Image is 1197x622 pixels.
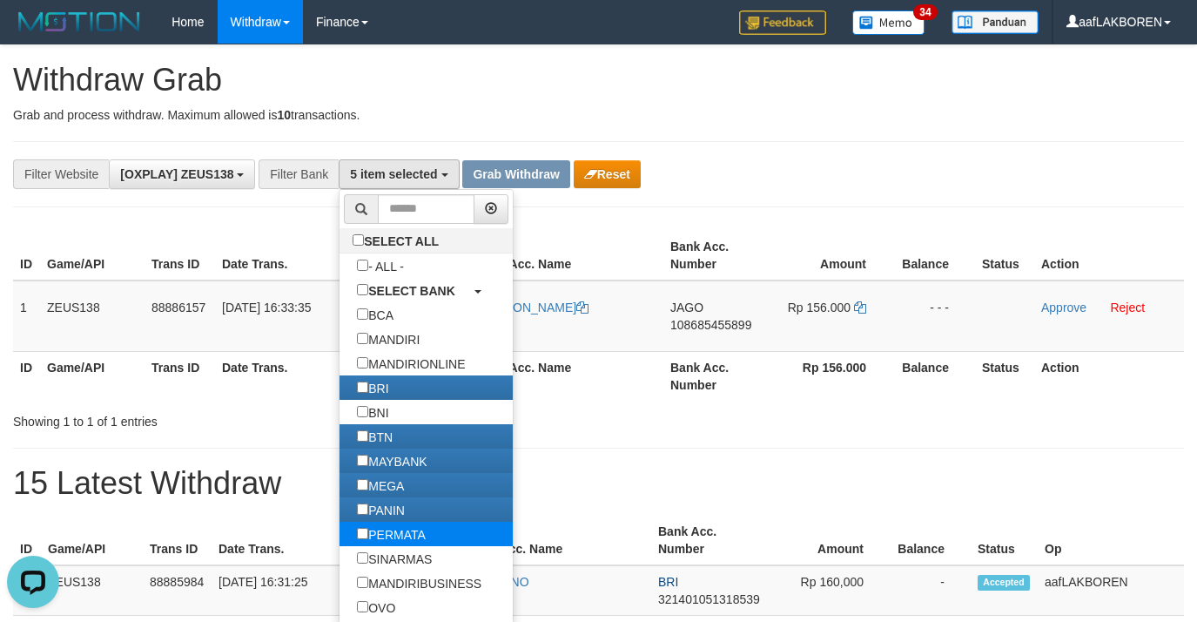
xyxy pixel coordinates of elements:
label: SINARMAS [340,546,449,571]
span: 5 item selected [350,167,437,181]
a: Reject [1110,301,1145,314]
th: Bank Acc. Name [469,231,663,281]
th: Game/API [41,516,143,565]
span: Copy 108685455899 to clipboard [670,318,751,332]
input: OVO [357,601,368,612]
input: SINARMAS [357,552,368,564]
th: Date Trans. [215,231,342,281]
a: [PERSON_NAME] [476,301,588,314]
button: Reset [574,160,641,188]
th: Balance [892,231,975,281]
input: PERMATA [357,528,368,539]
button: [OXPLAY] ZEUS138 [109,159,255,189]
td: - [890,565,971,616]
td: [DATE] 16:31:25 [212,565,336,616]
th: Amount [768,231,892,281]
b: SELECT BANK [368,284,455,298]
th: Trans ID [145,231,215,281]
label: MAYBANK [340,449,444,473]
th: Trans ID [145,351,215,401]
th: Action [1034,351,1184,401]
label: - ALL - [340,254,421,278]
strong: 10 [277,108,291,122]
img: MOTION_logo.png [13,9,145,35]
th: ID [13,351,40,401]
span: Rp 156.000 [788,301,851,314]
a: Approve [1041,301,1086,314]
label: PERMATA [340,522,443,546]
input: MANDIRI [357,333,368,344]
span: JAGO [670,301,703,314]
th: Bank Acc. Name [461,516,651,565]
label: MEGA [340,473,421,497]
td: ZEUS138 [41,565,143,616]
td: - - - [892,281,975,352]
th: Game/API [40,351,145,401]
td: 88885984 [143,565,212,616]
td: ZEUS138 [40,281,145,352]
label: BRI [340,375,406,400]
th: Bank Acc. Number [663,351,768,401]
button: Open LiveChat chat widget [7,7,59,59]
input: MANDIRIONLINE [357,357,368,368]
th: Trans ID [143,516,212,565]
div: Filter Website [13,159,109,189]
label: MANDIRIONLINE [340,351,482,375]
th: Rp 156.000 [768,351,892,401]
img: panduan.png [952,10,1039,34]
input: SELECT ALL [353,234,364,246]
input: BCA [357,308,368,320]
button: 5 item selected [339,159,459,189]
span: [DATE] 16:33:35 [222,301,311,314]
th: Status [971,516,1038,565]
label: PANIN [340,497,422,522]
input: MAYBANK [357,455,368,466]
th: Game/API [40,231,145,281]
th: ID [13,231,40,281]
label: BCA [340,302,411,327]
span: Copy 321401051318539 to clipboard [658,592,760,606]
td: Rp 160,000 [768,565,890,616]
span: BRI [658,575,678,589]
th: Bank Acc. Number [663,231,768,281]
td: 1 [13,281,40,352]
th: Action [1034,231,1184,281]
span: Accepted [978,575,1030,590]
input: PANIN [357,504,368,515]
div: Filter Bank [259,159,339,189]
th: User ID [336,516,461,565]
input: - ALL - [357,260,368,271]
th: Date Trans. [212,516,336,565]
input: BTN [357,430,368,442]
input: SELECT BANK [357,284,368,295]
a: SELECT BANK [340,278,513,302]
th: Bank Acc. Number [651,516,768,565]
label: OVO [340,595,413,619]
th: Amount [768,516,890,565]
label: BNI [340,400,406,424]
td: KONTOLEKSONO [336,565,461,616]
span: 34 [913,4,937,20]
label: MANDIRIBUSINESS [340,571,499,595]
input: MANDIRIBUSINESS [357,577,368,588]
th: Op [1038,516,1184,565]
td: aafLAKBOREN [1038,565,1184,616]
input: BNI [357,406,368,417]
p: Grab and process withdraw. Maximum allowed is transactions. [13,106,1184,124]
div: Showing 1 to 1 of 1 entries [13,406,486,430]
a: Copy 156000 to clipboard [854,301,866,314]
input: MEGA [357,479,368,490]
th: Balance [890,516,971,565]
span: 88886157 [151,301,205,314]
h1: Withdraw Grab [13,63,1184,98]
button: Grab Withdraw [462,160,569,188]
input: BRI [357,382,368,393]
label: BTN [340,424,410,449]
th: Balance [892,351,975,401]
th: Status [975,231,1034,281]
label: SELECT ALL [340,228,456,253]
img: Feedback.jpg [739,10,826,35]
label: MANDIRI [340,327,437,351]
a: PRAYITNO [467,575,529,589]
span: [OXPLAY] ZEUS138 [120,167,233,181]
